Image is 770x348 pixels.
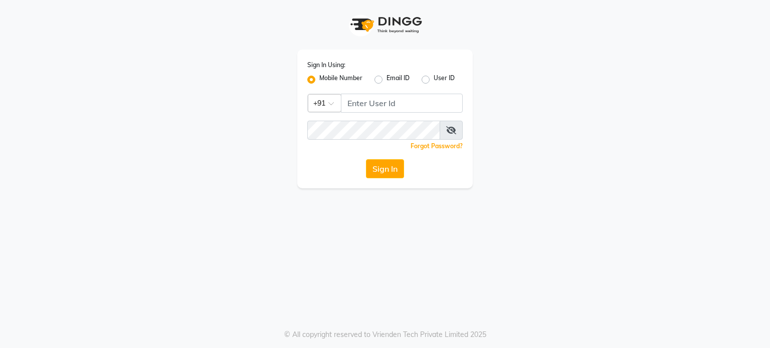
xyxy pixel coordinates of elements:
label: Email ID [387,74,410,86]
input: Username [307,121,440,140]
a: Forgot Password? [411,142,463,150]
label: Sign In Using: [307,61,345,70]
label: Mobile Number [319,74,362,86]
img: logo1.svg [345,10,425,40]
input: Username [341,94,463,113]
button: Sign In [366,159,404,178]
label: User ID [434,74,455,86]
